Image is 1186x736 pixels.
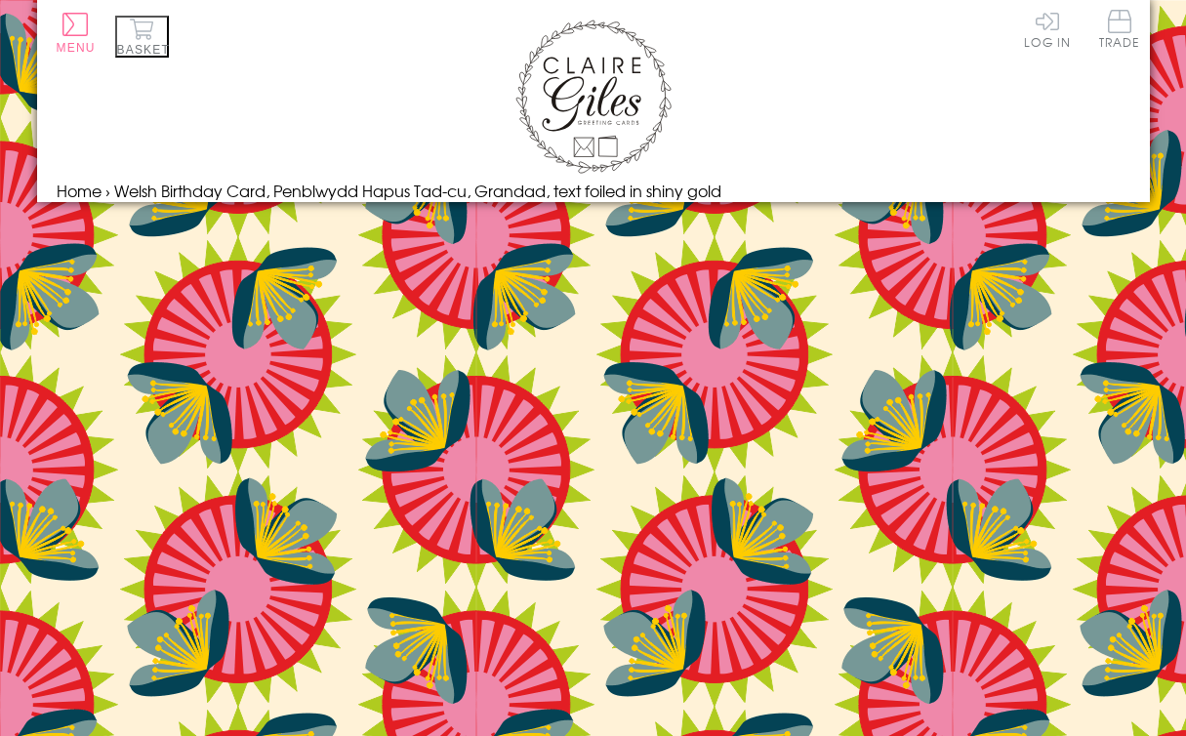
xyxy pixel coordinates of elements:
[1024,10,1071,48] a: Log In
[1099,10,1140,52] a: Trade
[57,179,1130,202] nav: breadcrumbs
[57,41,96,55] span: Menu
[105,179,110,202] span: ›
[1099,10,1140,48] span: Trade
[57,179,102,202] a: Home
[515,20,672,174] img: Claire Giles Greetings Cards
[57,13,96,55] button: Menu
[115,16,169,58] button: Basket
[114,179,721,202] span: Welsh Birthday Card, Penblwydd Hapus Tad-cu, Grandad, text foiled in shiny gold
